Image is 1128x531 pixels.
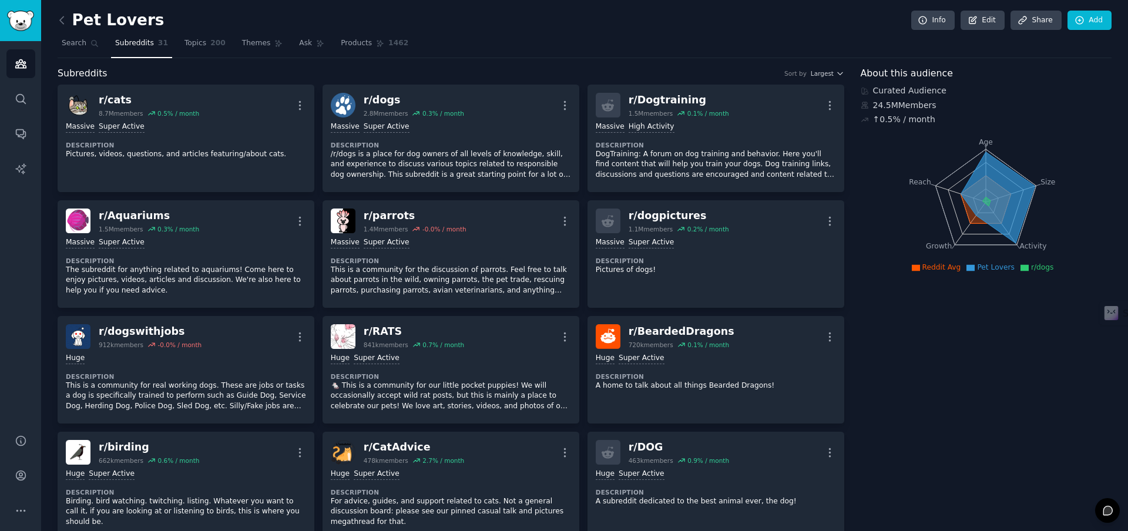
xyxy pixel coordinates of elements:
[422,109,464,117] div: 0.3 % / month
[596,122,625,133] div: Massive
[99,440,199,455] div: r/ birding
[157,109,199,117] div: 0.5 % / month
[99,225,143,233] div: 1.5M members
[619,469,664,480] div: Super Active
[687,456,729,465] div: 0.9 % / month
[331,237,360,248] div: Massive
[158,38,168,49] span: 31
[323,85,579,192] a: dogsr/dogs2.8Mmembers0.3% / monthMassiveSuper ActiveDescription/r/dogs is a place for dog owners ...
[422,341,464,349] div: 0.7 % / month
[341,38,372,49] span: Products
[99,122,145,133] div: Super Active
[157,341,202,349] div: -0.0 % / month
[629,440,729,455] div: r/ DOG
[861,99,1112,112] div: 24.5M Members
[811,69,844,78] button: Largest
[66,149,306,160] p: Pictures, videos, questions, and articles featuring/about cats.
[364,109,408,117] div: 2.8M members
[861,66,953,81] span: About this audience
[66,257,306,265] dt: Description
[184,38,206,49] span: Topics
[331,496,571,527] p: For advice, guides, and support related to cats. Not a general discussion board: please see our p...
[66,488,306,496] dt: Description
[331,324,355,349] img: RATS
[364,456,408,465] div: 478k members
[58,11,164,30] h2: Pet Lovers
[687,225,729,233] div: 0.2 % / month
[331,488,571,496] dt: Description
[364,324,464,339] div: r/ RATS
[596,496,836,507] p: A subreddit dedicated to the best animal ever, the dog!
[62,38,86,49] span: Search
[66,209,90,233] img: Aquariums
[364,237,409,248] div: Super Active
[99,341,143,349] div: 912k members
[587,200,844,308] a: r/dogpictures1.1Mmembers0.2% / monthMassiveSuper ActiveDescriptionPictures of dogs!
[58,34,103,58] a: Search
[331,149,571,180] p: /r/dogs is a place for dog owners of all levels of knowledge, skill, and experience to discuss va...
[331,381,571,412] p: 🐁 This is a community for our little pocket puppies! We will occasionally accept wild rat posts, ...
[979,138,993,146] tspan: Age
[66,496,306,527] p: Birding. bird watching. twitching. listing. Whatever you want to call it, if you are looking at o...
[210,38,226,49] span: 200
[99,237,145,248] div: Super Active
[66,93,90,117] img: cats
[66,265,306,296] p: The subreddit for anything related to aquariums! Come here to enjoy pictures, videos, articles an...
[596,372,836,381] dt: Description
[629,341,673,349] div: 720k members
[66,440,90,465] img: birding
[922,263,961,271] span: Reddit Avg
[323,200,579,308] a: parrotsr/parrots1.4Mmembers-0.0% / monthMassiveSuper ActiveDescriptionThis is a community for the...
[99,209,199,223] div: r/ Aquariums
[58,316,314,424] a: dogswithjobsr/dogswithjobs912kmembers-0.0% / monthHugeDescriptionThis is a community for real wor...
[977,263,1015,271] span: Pet Lovers
[1010,11,1061,31] a: Share
[66,353,85,364] div: Huge
[364,341,408,349] div: 841k members
[861,85,1112,97] div: Curated Audience
[364,209,466,223] div: r/ parrots
[58,85,314,192] a: catsr/cats8.7Mmembers0.5% / monthMassiveSuper ActiveDescriptionPictures, videos, questions, and a...
[66,381,306,412] p: This is a community for real working dogs. These are jobs or tasks a dog is specifically trained ...
[1040,177,1055,186] tspan: Size
[784,69,807,78] div: Sort by
[1031,263,1054,271] span: r/dogs
[331,469,350,480] div: Huge
[58,200,314,308] a: Aquariumsr/Aquariums1.5Mmembers0.3% / monthMassiveSuper ActiveDescriptionThe subreddit for anythi...
[629,225,673,233] div: 1.1M members
[331,209,355,233] img: parrots
[66,237,95,248] div: Massive
[619,353,664,364] div: Super Active
[354,353,399,364] div: Super Active
[331,353,350,364] div: Huge
[157,456,199,465] div: 0.6 % / month
[422,225,466,233] div: -0.0 % / month
[596,265,836,275] p: Pictures of dogs!
[299,38,312,49] span: Ask
[629,209,729,223] div: r/ dogpictures
[66,469,85,480] div: Huge
[596,149,836,180] p: DogTraining: A forum on dog training and behavior. Here you'll find content that will help you tr...
[629,109,673,117] div: 1.5M members
[911,11,955,31] a: Info
[926,242,952,250] tspan: Growth
[364,440,464,455] div: r/ CatAdvice
[331,257,571,265] dt: Description
[337,34,412,58] a: Products1462
[629,93,729,107] div: r/ Dogtraining
[388,38,408,49] span: 1462
[331,372,571,381] dt: Description
[66,122,95,133] div: Massive
[66,372,306,381] dt: Description
[596,141,836,149] dt: Description
[1019,242,1046,250] tspan: Activity
[99,456,143,465] div: 662k members
[331,93,355,117] img: dogs
[596,257,836,265] dt: Description
[115,38,154,49] span: Subreddits
[111,34,172,58] a: Subreddits31
[323,316,579,424] a: RATSr/RATS841kmembers0.7% / monthHugeSuper ActiveDescription🐁 This is a community for our little ...
[961,11,1005,31] a: Edit
[687,341,729,349] div: 0.1 % / month
[596,381,836,391] p: A home to talk about all things Bearded Dragons!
